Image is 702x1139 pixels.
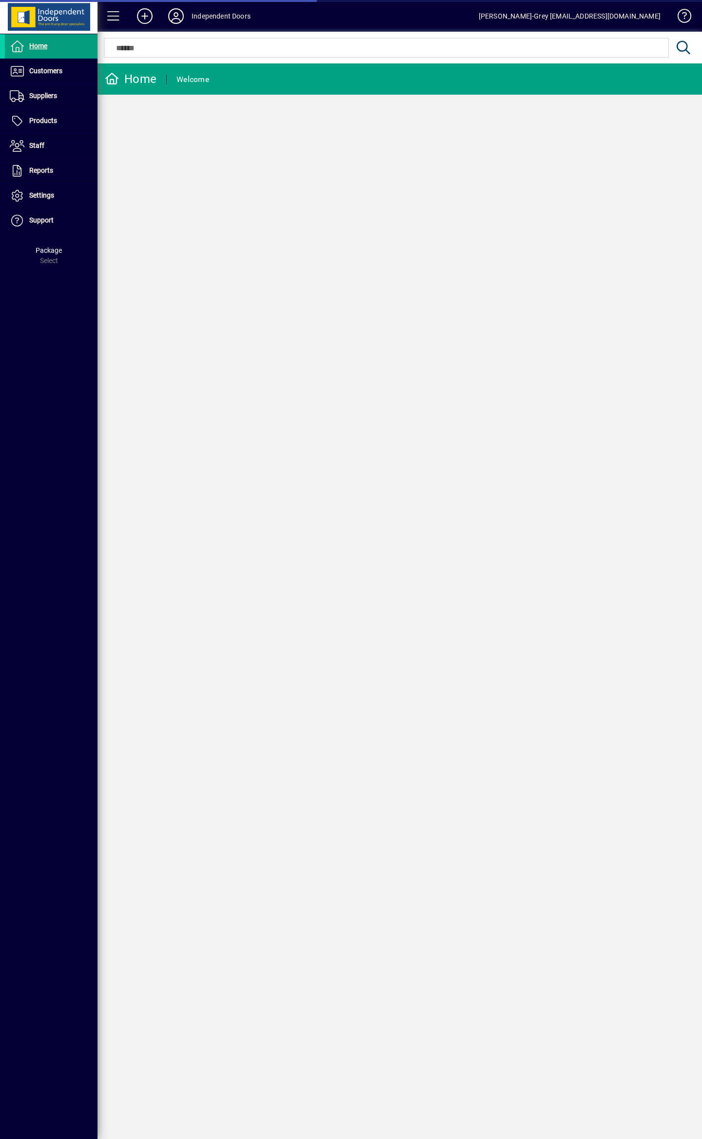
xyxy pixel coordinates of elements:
[29,117,57,124] span: Products
[105,71,156,87] div: Home
[29,166,53,174] span: Reports
[5,183,97,208] a: Settings
[29,191,54,199] span: Settings
[36,246,62,254] span: Package
[160,7,192,25] button: Profile
[29,42,47,50] span: Home
[29,67,62,75] span: Customers
[5,159,97,183] a: Reports
[479,8,661,24] div: [PERSON_NAME]-Grey [EMAIL_ADDRESS][DOMAIN_NAME]
[5,134,97,158] a: Staff
[5,109,97,133] a: Products
[29,142,44,149] span: Staff
[192,8,251,24] div: Independent Doors
[29,216,54,224] span: Support
[5,84,97,108] a: Suppliers
[5,59,97,83] a: Customers
[176,72,209,87] div: Welcome
[129,7,160,25] button: Add
[670,2,690,34] a: Knowledge Base
[29,92,57,100] span: Suppliers
[5,208,97,233] a: Support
